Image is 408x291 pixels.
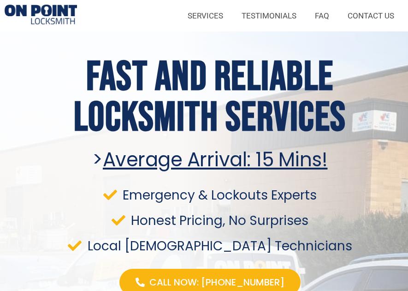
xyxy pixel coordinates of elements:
a: FAQ [306,5,338,26]
u: Average arrival: 15 Mins! [103,146,328,173]
img: Proximity Locksmiths 1 [5,5,77,27]
span: Local [DEMOGRAPHIC_DATA] Technicians [85,240,352,252]
a: CONTACT US [338,5,403,26]
nav: Menu [86,5,403,26]
h2: > [17,150,403,170]
span: Emergency & Lockouts Experts [120,189,317,201]
span: Honest Pricing, No Surprises [129,214,308,227]
a: TESTIMONIALS [232,5,306,26]
h1: Fast and reliable locksmith services [17,57,403,139]
a: SERVICES [178,5,232,26]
